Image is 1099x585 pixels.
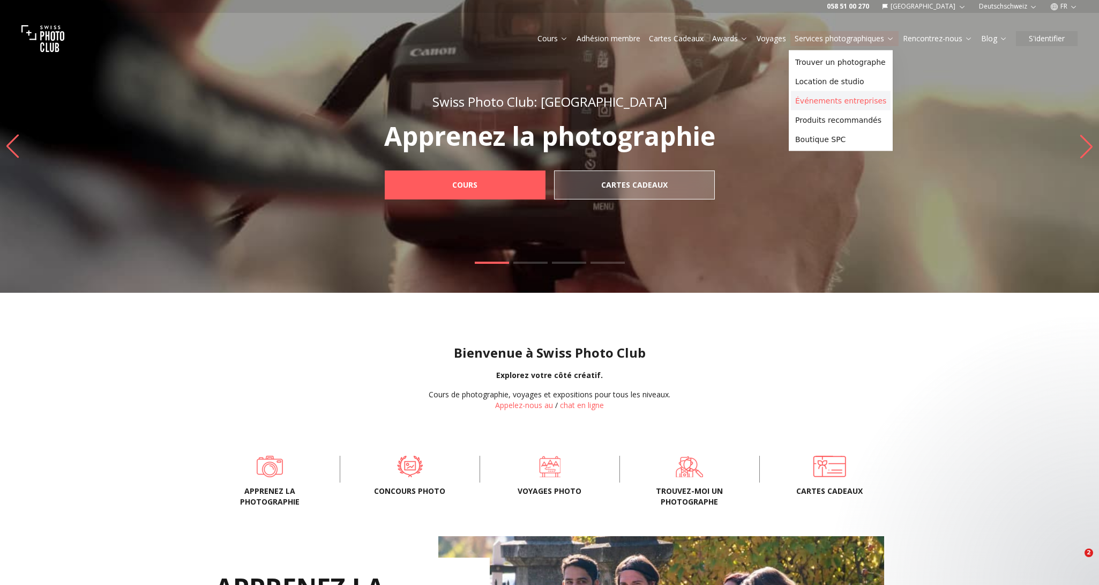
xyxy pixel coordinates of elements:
[791,72,891,91] a: Location de studio
[429,389,670,411] div: /
[757,33,786,44] a: Voyages
[777,456,882,477] a: Cartes cadeaux
[885,481,1099,556] iframe: Intercom notifications message
[637,486,742,507] span: Trouvez-moi un photographe
[429,389,670,400] div: Cours de photographie, voyages et expositions pour tous les niveaux.
[977,31,1012,46] button: Blog
[554,171,715,199] a: Cartes Cadeaux
[572,31,645,46] button: Adhésion membre
[9,344,1090,361] h1: Bienvenue à Swiss Photo Club
[357,486,462,497] span: Concours Photo
[1063,549,1088,574] iframe: Intercom live chat
[537,33,568,44] a: Cours
[827,2,869,11] a: 058 51 00 270
[218,456,323,477] a: Apprenez la photographie
[899,31,977,46] button: Rencontrez-nous
[637,456,742,477] a: Trouvez-moi un photographe
[1016,31,1078,46] button: S'identifier
[495,400,553,410] a: Appelez-nous au
[385,171,545,199] a: Cours
[577,33,640,44] a: Adhésion membre
[452,180,477,190] b: Cours
[218,486,323,507] span: Apprenez la photographie
[981,33,1007,44] a: Blog
[708,31,752,46] button: Awards
[795,33,894,44] a: Services photographiques
[777,486,882,497] span: Cartes cadeaux
[21,17,64,60] img: Swiss photo club
[752,31,790,46] button: Voyages
[791,130,891,149] a: Boutique SPC
[601,180,668,190] b: Cartes Cadeaux
[432,93,667,110] span: Swiss Photo Club: [GEOGRAPHIC_DATA]
[712,33,748,44] a: Awards
[791,53,891,72] a: Trouver un photographe
[361,123,738,149] p: Apprenez la photographie
[497,486,602,497] span: Voyages photo
[649,33,704,44] a: Cartes Cadeaux
[533,31,572,46] button: Cours
[790,31,899,46] button: Services photographiques
[791,91,891,110] a: Événements entreprises
[357,456,462,477] a: Concours Photo
[791,110,891,130] a: Produits recommandés
[645,31,708,46] button: Cartes Cadeaux
[903,33,973,44] a: Rencontrez-nous
[9,370,1090,381] div: Explorez votre côté créatif.
[1085,549,1093,557] span: 2
[497,456,602,477] a: Voyages photo
[560,400,604,411] button: chat en ligne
